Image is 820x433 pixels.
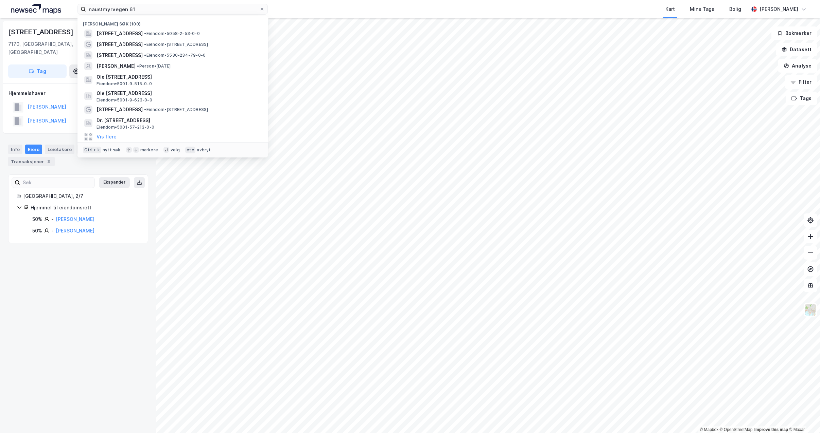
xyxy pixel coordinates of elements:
[23,192,140,200] div: [GEOGRAPHIC_DATA], 2/7
[197,147,211,153] div: avbryt
[665,5,675,13] div: Kart
[97,89,260,97] span: Ole [STREET_ADDRESS]
[720,427,753,432] a: OpenStreetMap
[77,145,103,154] div: Datasett
[8,64,67,78] button: Tag
[8,40,97,56] div: 7170, [GEOGRAPHIC_DATA], [GEOGRAPHIC_DATA]
[97,97,152,103] span: Eiendom • 5001-9-623-0-0
[8,157,55,166] div: Transaksjoner
[144,53,206,58] span: Eiendom • 5530-234-79-0-0
[776,43,817,56] button: Datasett
[32,227,42,235] div: 50%
[77,16,268,28] div: [PERSON_NAME] søk (100)
[83,147,101,153] div: Ctrl + k
[760,5,798,13] div: [PERSON_NAME]
[785,75,817,89] button: Filter
[20,177,94,188] input: Søk
[171,147,180,153] div: velg
[97,30,143,38] span: [STREET_ADDRESS]
[25,145,42,154] div: Eiere
[786,400,820,433] div: Kontrollprogram for chat
[8,26,75,37] div: [STREET_ADDRESS]
[729,5,741,13] div: Bolig
[804,303,817,316] img: Z
[754,427,788,432] a: Improve this map
[97,106,143,114] span: [STREET_ADDRESS]
[690,5,714,13] div: Mine Tags
[97,40,143,49] span: [STREET_ADDRESS]
[144,31,146,36] span: •
[144,42,208,47] span: Eiendom • [STREET_ADDRESS]
[144,31,199,36] span: Eiendom • 5058-2-53-0-0
[786,92,817,105] button: Tags
[140,147,158,153] div: markere
[51,215,54,223] div: -
[11,4,61,14] img: logo.a4113a55bc3d86da70a041830d287a7e.svg
[56,228,94,233] a: [PERSON_NAME]
[97,81,152,87] span: Eiendom • 5001-9-515-0-0
[700,427,718,432] a: Mapbox
[8,89,148,97] div: Hjemmelshaver
[45,145,74,154] div: Leietakere
[97,51,143,59] span: [STREET_ADDRESS]
[97,62,136,70] span: [PERSON_NAME]
[31,204,140,212] div: Hjemmel til eiendomsrett
[32,215,42,223] div: 50%
[45,158,52,165] div: 3
[144,42,146,47] span: •
[97,133,117,141] button: Vis flere
[56,216,94,222] a: [PERSON_NAME]
[137,63,171,69] span: Person • [DATE]
[137,63,139,69] span: •
[144,107,146,112] span: •
[99,177,130,188] button: Ekspander
[185,147,196,153] div: esc
[786,400,820,433] iframe: Chat Widget
[8,145,22,154] div: Info
[51,227,54,235] div: -
[97,116,260,125] span: Dr. [STREET_ADDRESS]
[86,4,259,14] input: Søk på adresse, matrikkel, gårdeiere, leietakere eller personer
[144,53,146,58] span: •
[144,107,208,112] span: Eiendom • [STREET_ADDRESS]
[97,73,260,81] span: Ole [STREET_ADDRESS]
[771,26,817,40] button: Bokmerker
[103,147,121,153] div: nytt søk
[778,59,817,73] button: Analyse
[97,125,154,130] span: Eiendom • 5001-57-213-0-0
